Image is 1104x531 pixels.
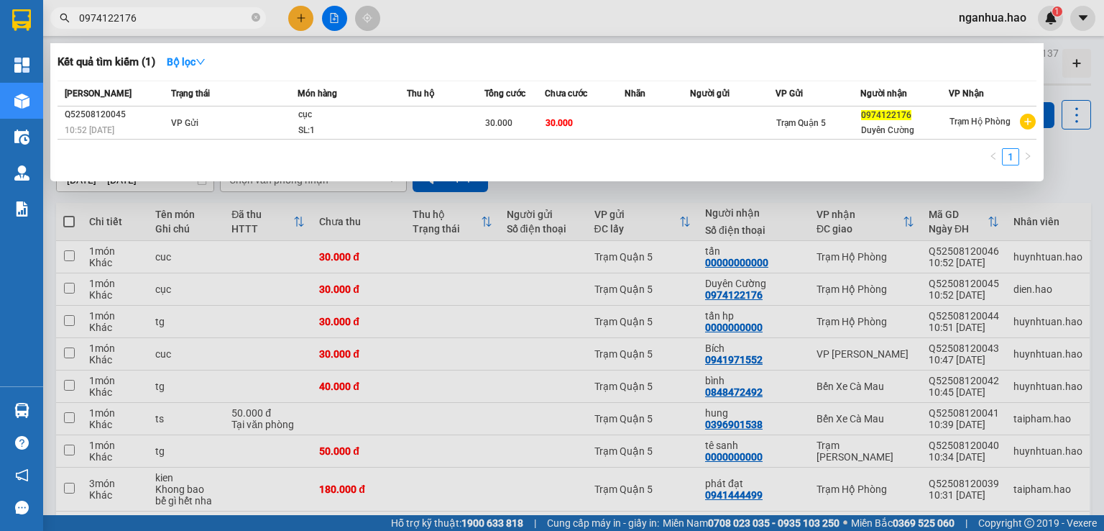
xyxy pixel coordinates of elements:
[625,88,645,99] span: Nhãn
[195,57,206,67] span: down
[776,88,803,99] span: VP Gửi
[171,88,210,99] span: Trạng thái
[14,201,29,217] img: solution-icon
[79,10,249,26] input: Tìm tên, số ĐT hoặc mã đơn
[545,88,587,99] span: Chưa cước
[12,9,31,31] img: logo-vxr
[171,118,198,128] span: VP Gửi
[155,50,217,73] button: Bộ lọcdown
[15,501,29,514] span: message
[860,88,907,99] span: Người nhận
[690,88,730,99] span: Người gửi
[1020,114,1036,130] span: plus-circle
[65,88,132,99] span: [PERSON_NAME]
[1002,148,1019,165] li: 1
[298,107,406,123] div: cục
[861,123,948,138] div: Duyên Cường
[776,118,826,128] span: Trạm Quận 5
[985,148,1002,165] li: Previous Page
[985,148,1002,165] button: left
[167,56,206,68] strong: Bộ lọc
[485,118,512,128] span: 30.000
[14,130,29,145] img: warehouse-icon
[15,436,29,450] span: question-circle
[861,110,911,120] span: 0974122176
[407,88,434,99] span: Thu hộ
[14,58,29,73] img: dashboard-icon
[14,94,29,109] img: warehouse-icon
[1019,148,1036,165] li: Next Page
[15,468,29,482] span: notification
[252,12,260,25] span: close-circle
[57,55,155,70] h3: Kết quả tìm kiếm ( 1 )
[14,165,29,181] img: warehouse-icon
[60,13,70,23] span: search
[65,125,114,135] span: 10:52 [DATE]
[1023,152,1032,160] span: right
[949,88,984,99] span: VP Nhận
[989,152,998,160] span: left
[1003,149,1018,165] a: 1
[484,88,525,99] span: Tổng cước
[298,88,337,99] span: Món hàng
[14,403,29,418] img: warehouse-icon
[949,117,1011,127] span: Trạm Hộ Phòng
[1019,148,1036,165] button: right
[252,13,260,22] span: close-circle
[65,107,167,122] div: Q52508120045
[546,118,573,128] span: 30.000
[298,123,406,139] div: SL: 1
